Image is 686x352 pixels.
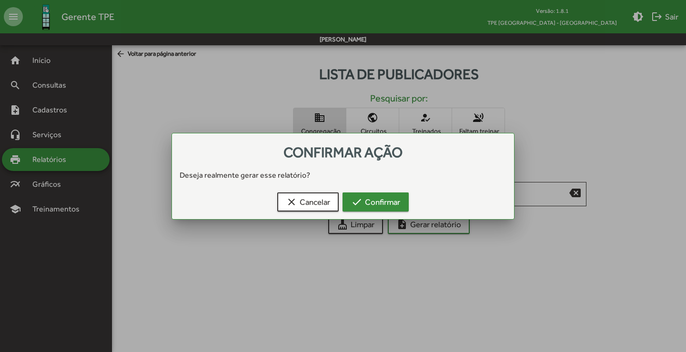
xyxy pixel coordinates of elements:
[343,192,409,211] button: Confirmar
[277,192,339,211] button: Cancelar
[351,193,400,211] span: Confirmar
[172,170,514,181] div: Deseja realmente gerar esse relatório?
[351,196,363,208] mat-icon: check
[286,193,330,211] span: Cancelar
[283,144,403,161] span: Confirmar ação
[286,196,297,208] mat-icon: clear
